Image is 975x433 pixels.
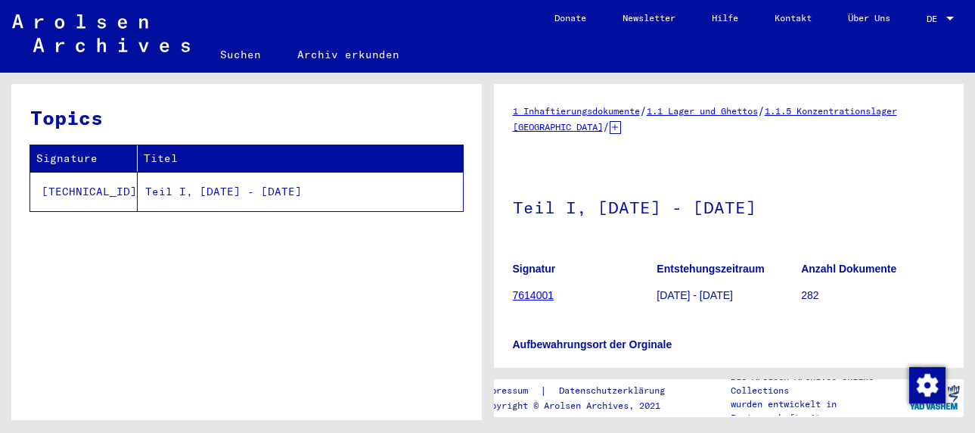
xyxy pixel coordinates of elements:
[801,288,945,304] p: 282
[480,399,683,413] p: Copyright © Arolsen Archives, 2021
[480,383,540,399] a: Impressum
[12,14,190,52] img: Arolsen_neg.svg
[480,383,683,399] div: |
[202,36,279,73] a: Suchen
[547,383,683,399] a: Datenschutzerklärung
[30,103,462,132] h3: Topics
[279,36,418,73] a: Archiv erkunden
[731,370,905,397] p: Die Arolsen Archives Online-Collections
[758,104,765,117] span: /
[927,14,943,24] span: DE
[603,120,610,133] span: /
[909,367,946,403] img: Zustimmung ändern
[513,263,556,275] b: Signatur
[906,378,963,416] img: yv_logo.png
[647,105,758,117] a: 1.1 Lager und Ghettos
[513,289,554,301] a: 7614001
[30,172,138,211] td: [TECHNICAL_ID]
[513,338,672,350] b: Aufbewahrungsort der Orginale
[138,172,463,211] td: Teil I, [DATE] - [DATE]
[513,173,946,239] h1: Teil I, [DATE] - [DATE]
[513,105,640,117] a: 1 Inhaftierungsdokumente
[731,397,905,425] p: wurden entwickelt in Partnerschaft mit
[30,145,138,172] th: Signature
[801,263,896,275] b: Anzahl Dokumente
[138,145,463,172] th: Titel
[657,288,800,304] p: [DATE] - [DATE]
[657,263,764,275] b: Entstehungszeitraum
[640,104,647,117] span: /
